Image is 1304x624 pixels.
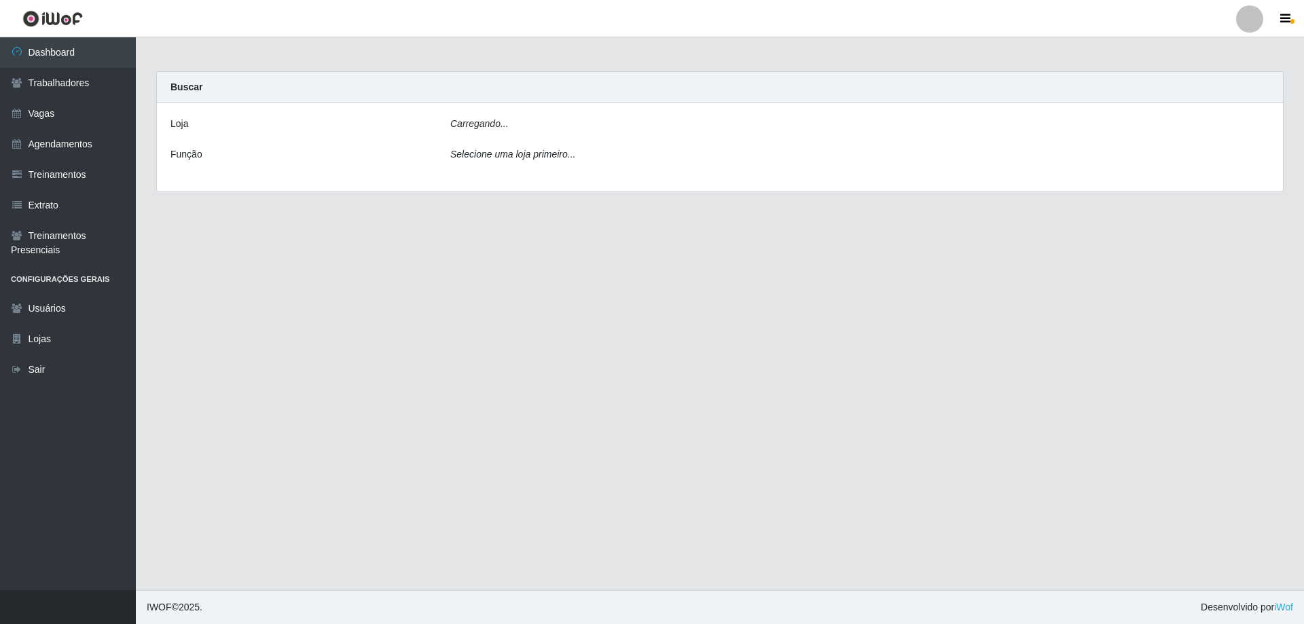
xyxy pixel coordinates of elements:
[170,147,202,162] label: Função
[22,10,83,27] img: CoreUI Logo
[1201,600,1293,614] span: Desenvolvido por
[170,81,202,92] strong: Buscar
[170,117,188,131] label: Loja
[147,600,202,614] span: © 2025 .
[450,118,509,129] i: Carregando...
[450,149,575,160] i: Selecione uma loja primeiro...
[1274,602,1293,612] a: iWof
[147,602,172,612] span: IWOF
